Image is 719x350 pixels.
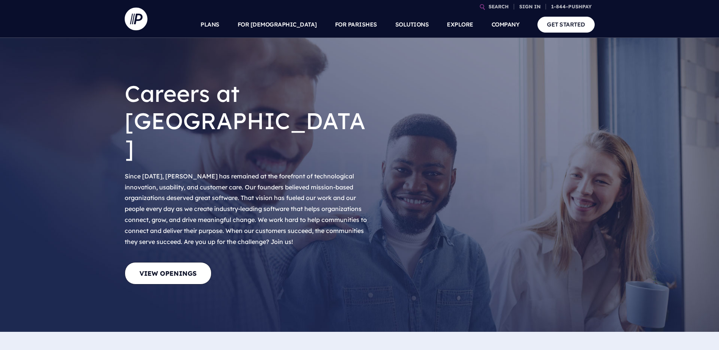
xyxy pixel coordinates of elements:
[335,11,377,38] a: FOR PARISHES
[125,262,211,284] a: View Openings
[492,11,520,38] a: COMPANY
[537,17,595,32] a: GET STARTED
[447,11,473,38] a: EXPLORE
[125,74,371,168] h1: Careers at [GEOGRAPHIC_DATA]
[395,11,429,38] a: SOLUTIONS
[125,172,367,245] span: Since [DATE], [PERSON_NAME] has remained at the forefront of technological innovation, usability,...
[201,11,219,38] a: PLANS
[238,11,317,38] a: FOR [DEMOGRAPHIC_DATA]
